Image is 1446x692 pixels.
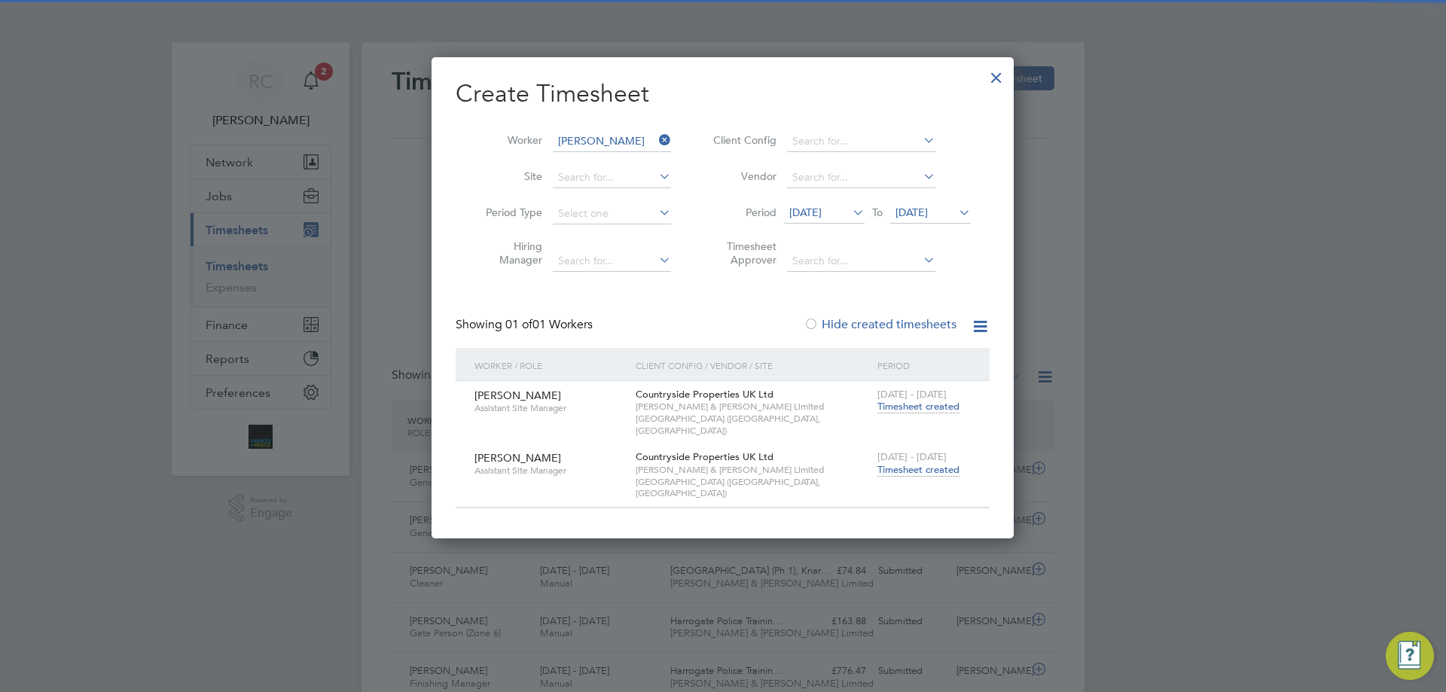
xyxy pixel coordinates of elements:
[787,251,935,272] input: Search for...
[474,169,542,183] label: Site
[553,251,671,272] input: Search for...
[709,133,776,147] label: Client Config
[709,239,776,267] label: Timesheet Approver
[553,131,671,152] input: Search for...
[789,206,822,219] span: [DATE]
[877,463,959,477] span: Timesheet created
[471,348,632,383] div: Worker / Role
[553,203,671,224] input: Select one
[895,206,928,219] span: [DATE]
[877,388,947,401] span: [DATE] - [DATE]
[787,131,935,152] input: Search for...
[474,465,624,477] span: Assistant Site Manager
[709,206,776,219] label: Period
[474,239,542,267] label: Hiring Manager
[787,167,935,188] input: Search for...
[456,78,990,110] h2: Create Timesheet
[877,450,947,463] span: [DATE] - [DATE]
[474,133,542,147] label: Worker
[505,317,532,332] span: 01 of
[877,400,959,413] span: Timesheet created
[505,317,593,332] span: 01 Workers
[553,167,671,188] input: Search for...
[1386,632,1434,680] button: Engage Resource Center
[632,348,874,383] div: Client Config / Vendor / Site
[636,413,870,436] span: [GEOGRAPHIC_DATA] ([GEOGRAPHIC_DATA], [GEOGRAPHIC_DATA])
[804,317,956,332] label: Hide created timesheets
[874,348,975,383] div: Period
[636,464,870,476] span: [PERSON_NAME] & [PERSON_NAME] Limited
[868,203,887,222] span: To
[636,450,773,463] span: Countryside Properties UK Ltd
[474,402,624,414] span: Assistant Site Manager
[474,451,561,465] span: [PERSON_NAME]
[456,317,596,333] div: Showing
[636,388,773,401] span: Countryside Properties UK Ltd
[636,476,870,499] span: [GEOGRAPHIC_DATA] ([GEOGRAPHIC_DATA], [GEOGRAPHIC_DATA])
[474,389,561,402] span: [PERSON_NAME]
[474,206,542,219] label: Period Type
[636,401,870,413] span: [PERSON_NAME] & [PERSON_NAME] Limited
[709,169,776,183] label: Vendor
